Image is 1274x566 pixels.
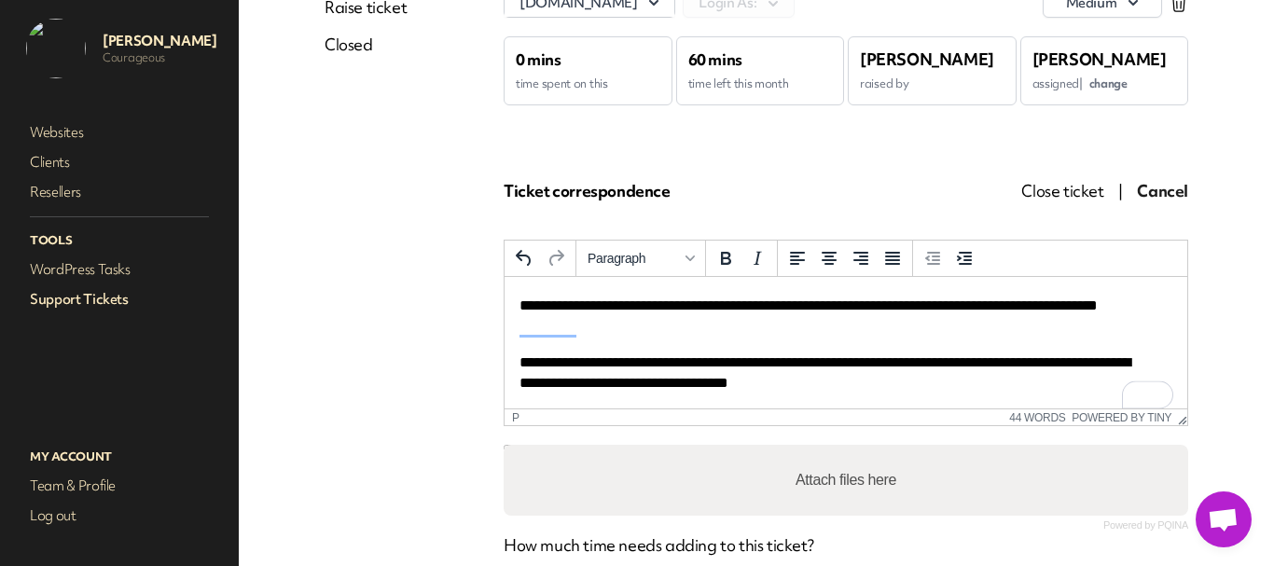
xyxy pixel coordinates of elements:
button: Bold [710,242,741,274]
a: Support Tickets [26,286,213,312]
a: Powered by Tiny [1072,411,1171,424]
a: Team & Profile [26,473,213,499]
button: Align left [782,242,813,274]
span: Cancel [1137,180,1188,201]
div: p [512,411,519,424]
button: Align right [845,242,877,274]
span: raised by [860,76,908,91]
span: | [1079,76,1083,91]
span: change [1089,76,1128,91]
a: Open chat [1196,491,1252,547]
iframe: Rich Text Area [505,277,1187,408]
a: Websites [26,119,213,145]
a: Clients [26,149,213,175]
span: 0 mins [516,48,561,70]
span: time left this month [688,76,789,91]
button: Decrease indent [917,242,949,274]
div: history [505,241,576,277]
button: Increase indent [949,242,980,274]
a: WordPress Tasks [26,256,213,283]
span: time spent on this [516,76,608,91]
p: How much time needs adding to this ticket? [504,534,1188,557]
div: indentation [913,241,984,277]
span: Close ticket [1021,180,1103,201]
span: [PERSON_NAME] [860,48,994,70]
button: Undo [508,242,540,274]
p: My Account [26,445,213,469]
a: Resellers [26,179,213,205]
div: alignment [778,241,913,277]
span: Paragraph [588,251,679,266]
button: Italic [741,242,773,274]
button: Formats [580,242,701,274]
span: 60 mins [688,48,742,70]
button: Redo [540,242,572,274]
div: styles [576,241,706,277]
button: Justify [877,242,908,274]
a: Closed [325,34,407,56]
p: [PERSON_NAME] [103,32,216,50]
span: Ticket correspondence [504,180,671,201]
button: Align center [813,242,845,274]
a: Powered by PQINA [1103,521,1188,530]
div: Resize [1171,409,1187,425]
span: [PERSON_NAME] [1032,48,1167,70]
span: assigned [1032,76,1128,91]
a: Log out [26,503,213,529]
p: Tools [26,228,213,253]
button: 44 words [1009,411,1065,424]
span: | [1118,180,1123,201]
label: Attach files here [788,462,904,499]
p: Courageous [103,50,216,65]
div: formatting [706,241,778,277]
